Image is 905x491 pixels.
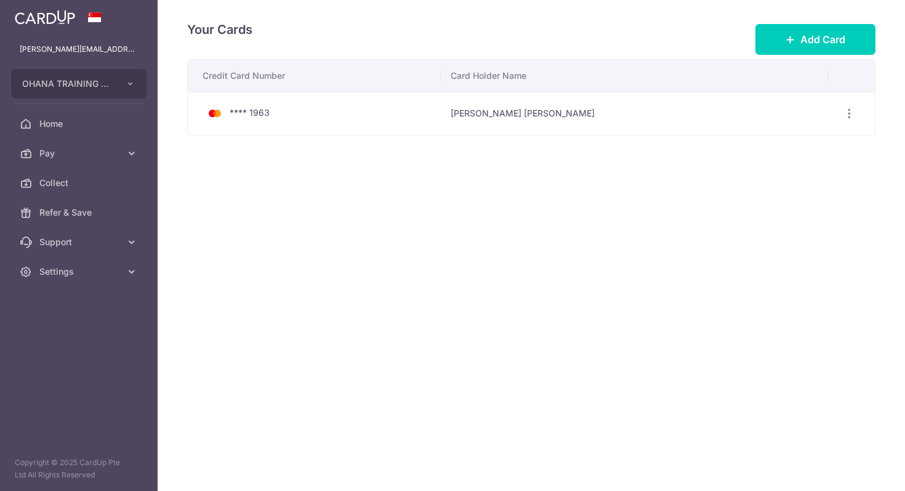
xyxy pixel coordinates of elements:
span: Collect [39,177,121,189]
img: CardUp [15,10,75,25]
span: Pay [39,147,121,160]
th: Card Holder Name [441,60,827,92]
h4: Your Cards [187,20,252,39]
span: Refer & Save [39,206,121,219]
button: OHANA TRAINING CONSULTANCY PTE. LTD. [11,69,147,99]
span: Settings [39,266,121,278]
p: [PERSON_NAME][EMAIL_ADDRESS][DOMAIN_NAME] [20,43,138,55]
span: Support [39,236,121,248]
td: [PERSON_NAME] [PERSON_NAME] [441,92,827,135]
th: Credit Card Number [188,60,441,92]
button: Add Card [755,24,875,55]
img: Bank Card [203,106,227,121]
span: OHANA TRAINING CONSULTANCY PTE. LTD. [22,78,113,90]
span: Add Card [800,32,845,47]
iframe: Opens a widget where you can find more information [826,454,893,485]
span: Home [39,118,121,130]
